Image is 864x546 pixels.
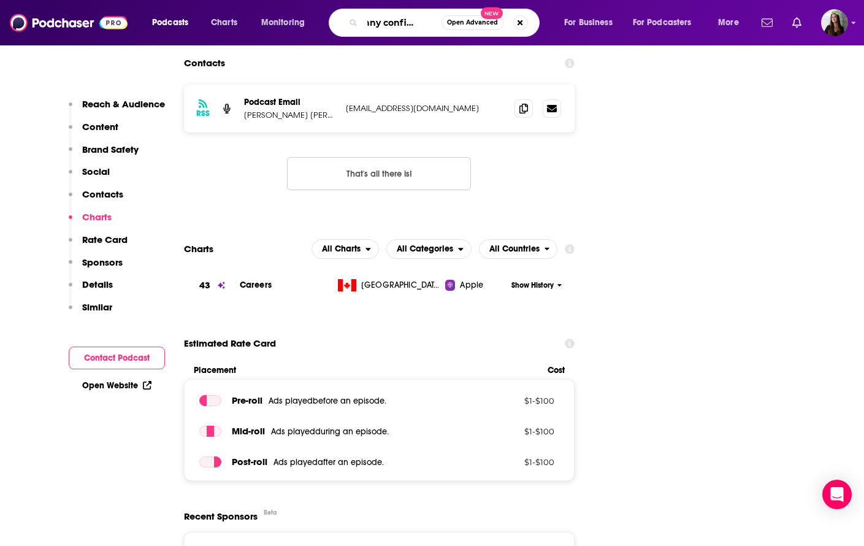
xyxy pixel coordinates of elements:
button: Open AdvancedNew [442,15,503,30]
p: Podcast Email [244,97,336,107]
p: Content [82,121,118,133]
button: Reach & Audience [69,98,165,121]
button: Brand Safety [69,144,139,166]
span: Placement [194,365,538,375]
span: Post -roll [232,456,267,467]
div: Open Intercom Messenger [822,480,852,509]
span: All Categories [397,245,453,253]
button: Show profile menu [821,9,848,36]
button: Social [69,166,110,188]
button: open menu [312,239,379,259]
span: Apple [460,279,483,291]
p: $ 1 - $ 100 [475,396,554,406]
p: Rate Card [82,234,128,245]
button: Show History [507,280,566,291]
p: Details [82,279,113,290]
h3: RSS [196,109,210,118]
p: Contacts [82,188,123,200]
a: Apple [445,279,507,291]
span: Estimated Rate Card [184,332,276,355]
a: Show notifications dropdown [757,12,778,33]
span: Cost [548,365,565,375]
button: open menu [709,13,754,33]
img: User Profile [821,9,848,36]
span: Show History [511,280,554,291]
span: Recent Sponsors [184,510,258,522]
div: Beta [264,509,277,517]
h2: Categories [386,239,472,259]
button: Contacts [69,188,123,211]
h2: Countries [479,239,558,259]
span: For Business [564,14,613,31]
button: Charts [69,211,112,234]
span: Ads played after an episode . [273,457,384,467]
span: More [718,14,739,31]
a: [GEOGRAPHIC_DATA] [333,279,445,291]
span: For Podcasters [633,14,692,31]
a: Careers [240,280,272,290]
button: Similar [69,301,112,324]
h2: Contacts [184,52,225,75]
span: Logged in as bnmartinn [821,9,848,36]
span: Mid -roll [232,425,265,437]
span: All Countries [489,245,540,253]
p: Sponsors [82,256,123,268]
h3: 43 [199,279,210,293]
span: Ads played before an episode . [269,396,386,406]
span: Charts [211,14,237,31]
button: Details [69,279,113,301]
p: Charts [82,211,112,223]
button: Contact Podcast [69,347,165,369]
a: Charts [203,13,245,33]
h2: Platforms [312,239,379,259]
button: open menu [253,13,321,33]
p: Reach & Audience [82,98,165,110]
span: Open Advanced [447,20,498,26]
button: open menu [556,13,628,33]
span: Pre -roll [232,394,262,406]
p: Brand Safety [82,144,139,155]
button: Content [69,121,118,144]
button: Nothing here. [287,157,471,190]
h2: Charts [184,243,213,255]
p: Similar [82,301,112,313]
img: Podchaser - Follow, Share and Rate Podcasts [10,11,128,34]
span: Ads played during an episode . [271,426,389,437]
button: open menu [386,239,472,259]
span: Monitoring [261,14,305,31]
button: Sponsors [69,256,123,279]
span: All Charts [322,245,361,253]
p: $ 1 - $ 100 [475,426,554,436]
p: [EMAIL_ADDRESS][DOMAIN_NAME] [346,103,505,113]
button: open menu [143,13,204,33]
p: [PERSON_NAME] [PERSON_NAME] [244,110,336,120]
button: open menu [479,239,558,259]
a: Show notifications dropdown [787,12,806,33]
a: 43 [184,269,240,302]
button: open menu [625,13,709,33]
input: Search podcasts, credits, & more... [362,13,442,33]
p: Social [82,166,110,177]
span: New [481,7,503,19]
span: Podcasts [152,14,188,31]
a: Open Website [82,380,151,391]
p: $ 1 - $ 100 [475,457,554,467]
button: Rate Card [69,234,128,256]
div: Search podcasts, credits, & more... [340,9,551,37]
span: Canada [361,279,441,291]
